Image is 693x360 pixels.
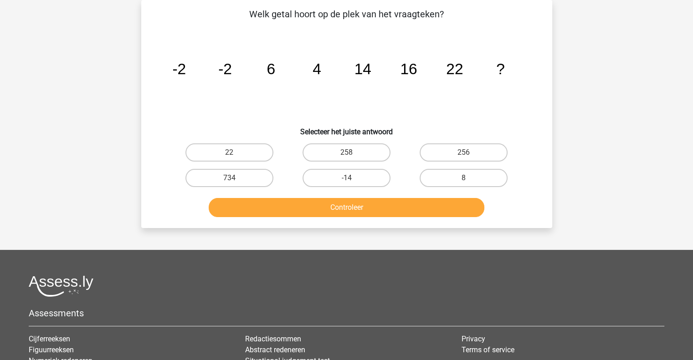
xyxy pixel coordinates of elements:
a: Privacy [462,335,485,343]
a: Redactiesommen [245,335,301,343]
label: 8 [420,169,508,187]
tspan: 16 [400,61,417,77]
p: Welk getal hoort op de plek van het vraagteken? [156,7,538,21]
label: 734 [185,169,273,187]
label: -14 [303,169,390,187]
a: Abstract redeneren [245,345,305,354]
tspan: ? [496,61,505,77]
h5: Assessments [29,308,664,319]
tspan: 4 [313,61,321,77]
tspan: 6 [267,61,275,77]
a: Cijferreeksen [29,335,70,343]
a: Terms of service [462,345,514,354]
tspan: -2 [218,61,232,77]
label: 256 [420,143,508,162]
label: 22 [185,143,273,162]
tspan: 22 [446,61,463,77]
tspan: 14 [354,61,371,77]
h6: Selecteer het juiste antwoord [156,120,538,136]
label: 258 [303,143,390,162]
button: Controleer [209,198,484,217]
tspan: -2 [172,61,186,77]
img: Assessly logo [29,275,93,297]
a: Figuurreeksen [29,345,74,354]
